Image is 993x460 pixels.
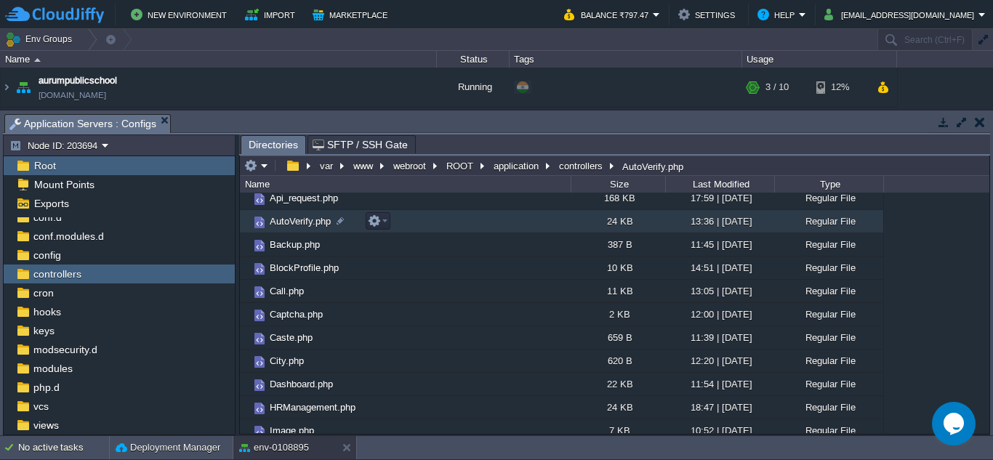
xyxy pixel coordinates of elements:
[5,6,104,24] img: CloudJiffy
[665,257,774,279] div: 14:51 | [DATE]
[665,187,774,209] div: 17:59 | [DATE]
[252,214,268,230] img: AMDAwAAAACH5BAEAAAAALAAAAAABAAEAAAICRAEAOw==
[9,115,156,133] span: Application Servers : Configs
[1,108,12,147] img: AMDAwAAAACH5BAEAAAAALAAAAAABAAEAAAICRAEAOw==
[31,211,64,224] a: conf.d
[39,88,106,102] a: [DOMAIN_NAME]
[313,136,408,153] span: SFTP / SSH Gate
[774,303,883,326] div: Regular File
[774,187,883,209] div: Regular File
[776,176,883,193] div: Type
[1,68,12,107] img: AMDAwAAAACH5BAEAAAAALAAAAAABAAEAAAICRAEAOw==
[240,187,252,209] img: AMDAwAAAACH5BAEAAAAALAAAAAABAAEAAAICRAEAOw==
[391,159,430,172] button: webroot
[268,355,306,367] span: City.php
[774,233,883,256] div: Regular File
[31,249,63,262] span: config
[816,68,864,107] div: 12%
[491,159,542,172] button: application
[774,373,883,395] div: Regular File
[665,280,774,302] div: 13:05 | [DATE]
[268,331,315,344] span: Caste.php
[31,362,75,375] span: modules
[31,419,61,432] a: views
[39,73,117,88] a: aurumpublicschool
[932,402,978,445] iframe: chat widget
[268,401,358,413] span: HRManagement.php
[824,6,978,23] button: [EMAIL_ADDRESS][DOMAIN_NAME]
[240,210,252,233] img: AMDAwAAAACH5BAEAAAAALAAAAAABAAEAAAICRAEAOw==
[571,350,665,372] div: 620 B
[268,285,306,297] a: Call.php
[268,238,322,251] a: Backup.php
[240,280,252,302] img: AMDAwAAAACH5BAEAAAAALAAAAAABAAEAAAICRAEAOw==
[31,267,84,281] span: controllers
[249,136,298,154] span: Directories
[564,6,653,23] button: Balance ₹797.47
[665,233,774,256] div: 11:45 | [DATE]
[252,354,268,370] img: AMDAwAAAACH5BAEAAAAALAAAAAABAAEAAAICRAEAOw==
[240,233,252,256] img: AMDAwAAAACH5BAEAAAAALAAAAAABAAEAAAICRAEAOw==
[438,51,509,68] div: Status
[757,6,799,23] button: Help
[765,68,789,107] div: 3 / 10
[116,440,220,455] button: Deployment Manager
[252,400,268,416] img: AMDAwAAAACH5BAEAAAAALAAAAAABAAEAAAICRAEAOw==
[240,419,252,442] img: AMDAwAAAACH5BAEAAAAALAAAAAABAAEAAAICRAEAOw==
[765,108,784,147] div: 3 / 7
[13,108,33,147] img: AMDAwAAAACH5BAEAAAAALAAAAAABAAEAAAICRAEAOw==
[34,58,41,62] img: AMDAwAAAACH5BAEAAAAALAAAAAABAAEAAAICRAEAOw==
[31,343,100,356] span: modsecurity.d
[31,324,57,337] span: keys
[774,396,883,419] div: Regular File
[268,378,335,390] a: Dashboard.php
[9,139,102,152] button: Node ID: 203694
[240,257,252,279] img: AMDAwAAAACH5BAEAAAAALAAAAAABAAEAAAICRAEAOw==
[510,51,741,68] div: Tags
[313,6,392,23] button: Marketplace
[571,257,665,279] div: 10 KB
[571,210,665,233] div: 24 KB
[252,261,268,277] img: AMDAwAAAACH5BAEAAAAALAAAAAABAAEAAAICRAEAOw==
[437,108,510,147] div: Running
[18,436,109,459] div: No active tasks
[667,176,774,193] div: Last Modified
[774,350,883,372] div: Regular File
[665,396,774,419] div: 18:47 | [DATE]
[240,326,252,349] img: AMDAwAAAACH5BAEAAAAALAAAAAABAAEAAAICRAEAOw==
[31,400,51,413] a: vcs
[665,326,774,349] div: 11:39 | [DATE]
[571,419,665,442] div: 7 KB
[268,424,316,437] a: Image.php
[816,108,864,147] div: 11%
[131,6,231,23] button: New Environment
[31,381,62,394] a: php.d
[774,280,883,302] div: Regular File
[743,51,896,68] div: Usage
[31,178,97,191] a: Mount Points
[571,187,665,209] div: 168 KB
[571,233,665,256] div: 387 B
[31,230,106,243] a: conf.modules.d
[31,286,56,299] a: cron
[571,396,665,419] div: 24 KB
[240,396,252,419] img: AMDAwAAAACH5BAEAAAAALAAAAAABAAEAAAICRAEAOw==
[31,159,58,172] a: Root
[240,303,252,326] img: AMDAwAAAACH5BAEAAAAALAAAAAABAAEAAAICRAEAOw==
[665,373,774,395] div: 11:54 | [DATE]
[252,284,268,300] img: AMDAwAAAACH5BAEAAAAALAAAAAABAAEAAAICRAEAOw==
[437,68,510,107] div: Running
[5,29,77,49] button: Env Groups
[665,210,774,233] div: 13:36 | [DATE]
[240,373,252,395] img: AMDAwAAAACH5BAEAAAAALAAAAAABAAEAAAICRAEAOw==
[252,191,268,207] img: AMDAwAAAACH5BAEAAAAALAAAAAABAAEAAAICRAEAOw==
